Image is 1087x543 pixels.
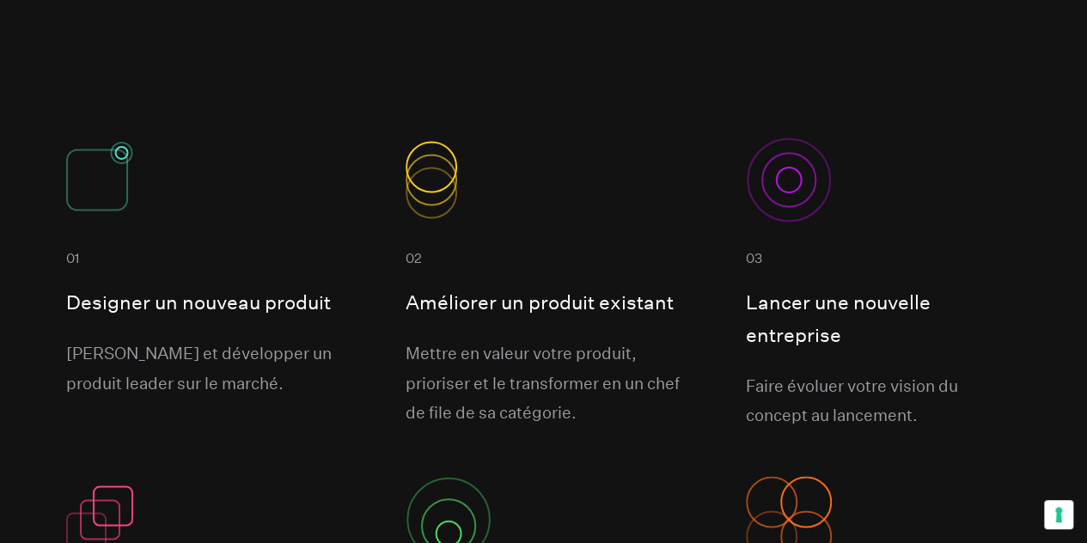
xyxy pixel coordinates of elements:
a: Learn more [406,137,681,473]
div: Mettre en valeur votre produit, prioriser et le transformer en un chef de file de sa catégorie. [406,339,681,426]
a: Learn more [66,137,341,444]
div: [PERSON_NAME] et développer un produit leader sur le marché. [66,339,341,397]
div: Faire évoluer votre vision du concept au lancement. [746,370,1021,429]
button: Your consent preferences for tracking technologies [1044,500,1073,529]
h5: Lancer une nouvelle entreprise [746,286,1021,351]
a: Learn more [746,137,1021,477]
h5: Designer un nouveau produit [66,286,341,319]
h5: Améliorer un produit existant [406,286,681,319]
